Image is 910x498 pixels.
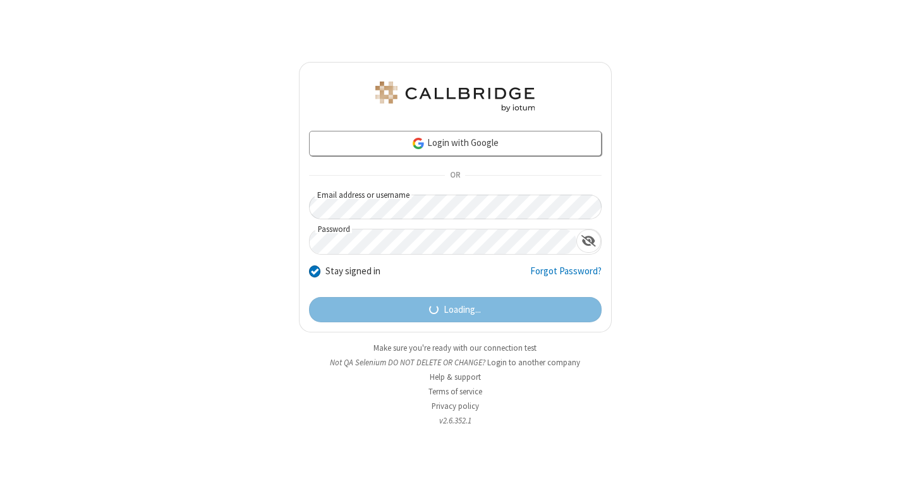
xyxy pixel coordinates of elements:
[299,415,612,427] li: v2.6.352.1
[878,465,901,489] iframe: Chat
[428,386,482,397] a: Terms of service
[373,343,537,353] a: Make sure you're ready with our connection test
[432,401,479,411] a: Privacy policy
[487,356,580,368] button: Login to another company
[411,137,425,150] img: google-icon.png
[445,167,465,185] span: OR
[309,195,602,219] input: Email address or username
[530,264,602,288] a: Forgot Password?
[576,229,601,253] div: Show password
[430,372,481,382] a: Help & support
[309,131,602,156] a: Login with Google
[325,264,380,279] label: Stay signed in
[310,229,576,254] input: Password
[299,356,612,368] li: Not QA Selenium DO NOT DELETE OR CHANGE?
[444,303,481,317] span: Loading...
[309,297,602,322] button: Loading...
[373,82,537,112] img: QA Selenium DO NOT DELETE OR CHANGE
